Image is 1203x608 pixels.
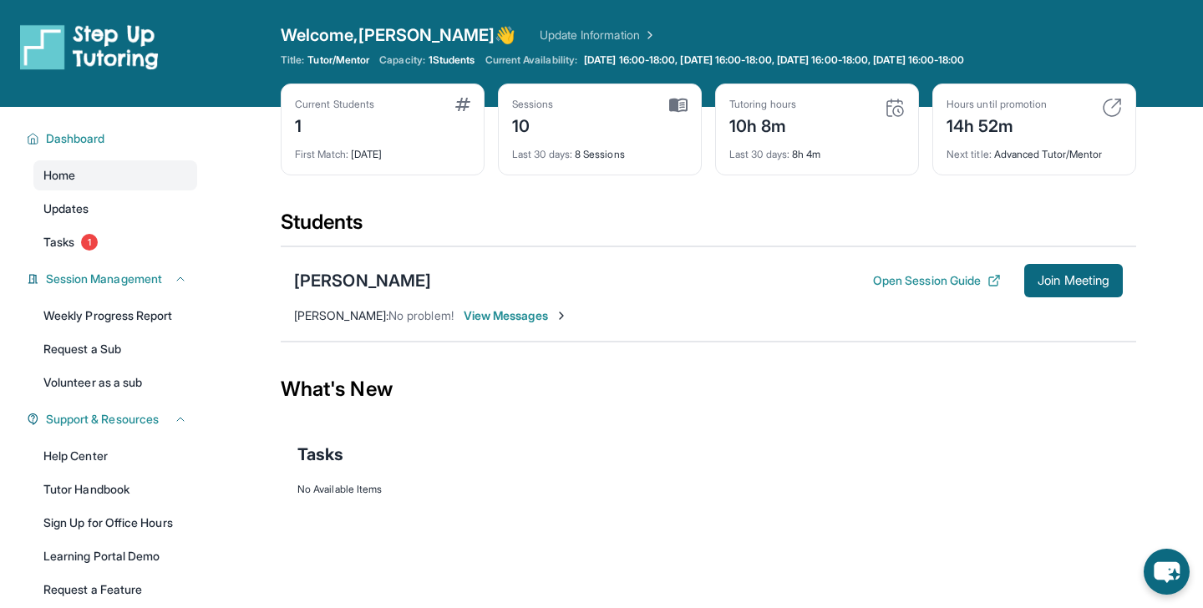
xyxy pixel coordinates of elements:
a: Learning Portal Demo [33,541,197,571]
span: First Match : [295,148,348,160]
div: 14h 52m [947,111,1047,138]
div: [PERSON_NAME] [294,269,431,292]
img: logo [20,23,159,70]
div: 10h 8m [729,111,796,138]
a: Tasks1 [33,227,197,257]
div: What's New [281,352,1136,426]
span: [PERSON_NAME] : [294,308,388,322]
img: card [885,98,905,118]
span: 1 [81,234,98,251]
div: 8 Sessions [512,138,688,161]
img: Chevron Right [640,27,657,43]
span: Home [43,167,75,184]
span: 1 Students [429,53,475,67]
img: card [455,98,470,111]
img: Chevron-Right [555,309,568,322]
div: Sessions [512,98,554,111]
span: Welcome, [PERSON_NAME] 👋 [281,23,516,47]
a: Sign Up for Office Hours [33,508,197,538]
span: Support & Resources [46,411,159,428]
span: Tasks [43,234,74,251]
div: 8h 4m [729,138,905,161]
span: Tasks [297,443,343,466]
a: Request a Feature [33,575,197,605]
a: [DATE] 16:00-18:00, [DATE] 16:00-18:00, [DATE] 16:00-18:00, [DATE] 16:00-18:00 [581,53,967,67]
div: Hours until promotion [947,98,1047,111]
div: 10 [512,111,554,138]
button: Join Meeting [1024,264,1123,297]
span: Session Management [46,271,162,287]
button: Support & Resources [39,411,187,428]
div: [DATE] [295,138,470,161]
div: No Available Items [297,483,1119,496]
div: Tutoring hours [729,98,796,111]
span: Join Meeting [1038,276,1109,286]
span: Dashboard [46,130,105,147]
a: Weekly Progress Report [33,301,197,331]
span: Title: [281,53,304,67]
span: No problem! [388,308,454,322]
a: Help Center [33,441,197,471]
div: 1 [295,111,374,138]
a: Update Information [540,27,657,43]
a: Volunteer as a sub [33,367,197,398]
div: Advanced Tutor/Mentor [947,138,1122,161]
span: Capacity: [379,53,425,67]
span: Last 30 days : [512,148,572,160]
span: Next title : [947,148,992,160]
a: Tutor Handbook [33,474,197,504]
span: Current Availability: [485,53,577,67]
span: View Messages [464,307,568,324]
button: Session Management [39,271,187,287]
button: chat-button [1144,549,1190,595]
img: card [1102,98,1122,118]
a: Request a Sub [33,334,197,364]
a: Updates [33,194,197,224]
button: Open Session Guide [873,272,1001,289]
span: Tutor/Mentor [307,53,369,67]
span: [DATE] 16:00-18:00, [DATE] 16:00-18:00, [DATE] 16:00-18:00, [DATE] 16:00-18:00 [584,53,964,67]
a: Home [33,160,197,190]
span: Last 30 days : [729,148,789,160]
button: Dashboard [39,130,187,147]
div: Students [281,209,1136,246]
div: Current Students [295,98,374,111]
span: Updates [43,200,89,217]
img: card [669,98,688,113]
